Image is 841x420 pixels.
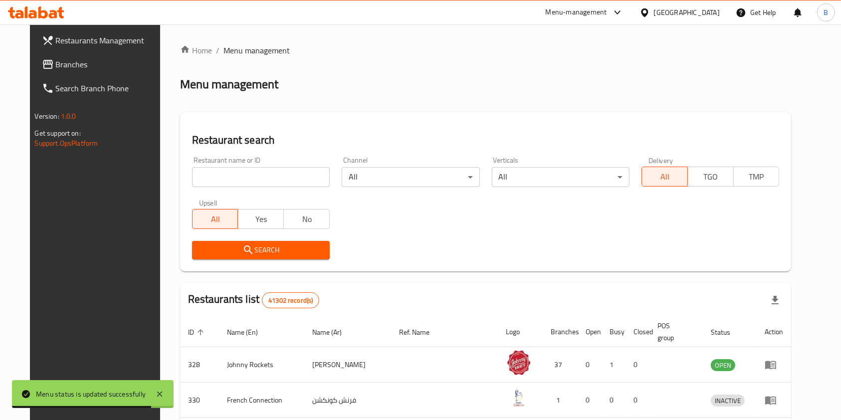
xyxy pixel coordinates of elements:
[711,360,735,371] span: OPEN
[602,317,626,347] th: Busy
[342,167,479,187] div: All
[219,383,305,418] td: French Connection
[34,28,171,52] a: Restaurants Management
[61,110,76,123] span: 1.0.0
[765,394,783,406] div: Menu
[312,326,355,338] span: Name (Ar)
[738,170,776,184] span: TMP
[188,326,207,338] span: ID
[219,347,305,383] td: Johnny Rockets
[658,320,691,344] span: POS group
[192,133,780,148] h2: Restaurant search
[711,395,745,407] span: INACTIVE
[192,209,238,229] button: All
[34,52,171,76] a: Branches
[262,292,319,308] div: Total records count
[626,347,650,383] td: 0
[757,317,791,347] th: Action
[654,7,720,18] div: [GEOGRAPHIC_DATA]
[180,383,219,418] td: 330
[227,326,271,338] span: Name (En)
[180,76,278,92] h2: Menu management
[733,167,780,187] button: TMP
[687,167,734,187] button: TGO
[56,58,163,70] span: Branches
[602,383,626,418] td: 0
[197,212,234,226] span: All
[216,44,219,56] li: /
[578,383,602,418] td: 0
[56,82,163,94] span: Search Branch Phone
[543,347,578,383] td: 37
[543,317,578,347] th: Branches
[399,326,442,338] span: Ref. Name
[180,44,212,56] a: Home
[35,127,81,140] span: Get support on:
[192,241,330,259] button: Search
[35,110,59,123] span: Version:
[626,317,650,347] th: Closed
[200,244,322,256] span: Search
[180,347,219,383] td: 328
[288,212,326,226] span: No
[578,347,602,383] td: 0
[824,7,828,18] span: B
[506,386,531,411] img: French Connection
[188,292,320,308] h2: Restaurants list
[36,389,146,400] div: Menu status is updated successfully
[180,44,792,56] nav: breadcrumb
[35,137,98,150] a: Support.OpsPlatform
[237,209,284,229] button: Yes
[242,212,280,226] span: Yes
[304,347,391,383] td: [PERSON_NAME]
[543,383,578,418] td: 1
[763,288,787,312] div: Export file
[711,326,743,338] span: Status
[262,296,319,305] span: 41302 record(s)
[498,317,543,347] th: Logo
[192,167,330,187] input: Search for restaurant name or ID..
[34,76,171,100] a: Search Branch Phone
[641,167,688,187] button: All
[578,317,602,347] th: Open
[626,383,650,418] td: 0
[765,359,783,371] div: Menu
[506,350,531,375] img: Johnny Rockets
[56,34,163,46] span: Restaurants Management
[602,347,626,383] td: 1
[711,359,735,371] div: OPEN
[304,383,391,418] td: فرنش كونكشن
[692,170,730,184] span: TGO
[546,6,607,18] div: Menu-management
[646,170,684,184] span: All
[199,199,217,206] label: Upsell
[223,44,290,56] span: Menu management
[283,209,330,229] button: No
[492,167,630,187] div: All
[648,157,673,164] label: Delivery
